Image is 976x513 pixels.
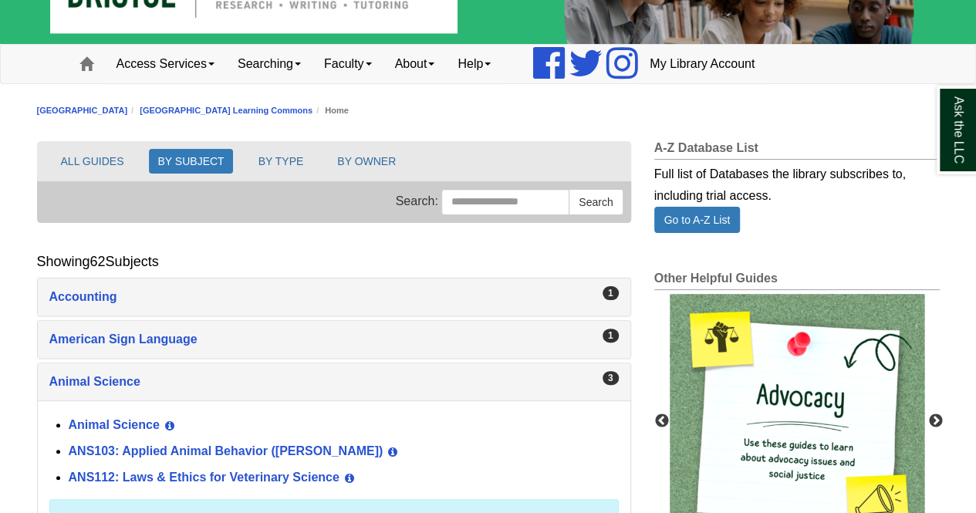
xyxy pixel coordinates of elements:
[654,160,940,207] div: Full list of Databases the library subscribes to, including trial access.
[49,329,619,350] a: American Sign Language
[396,194,438,208] span: Search:
[49,371,619,393] a: Animal Science
[654,272,940,290] h2: Other Helpful Guides
[140,106,312,115] a: [GEOGRAPHIC_DATA] Learning Commons
[654,141,940,160] h2: A-Z Database List
[37,254,159,270] h2: Showing Subjects
[149,149,232,174] button: BY SUBJECT
[638,45,766,83] a: My Library Account
[49,286,619,308] a: Accounting
[329,149,404,174] button: BY OWNER
[37,106,128,115] a: [GEOGRAPHIC_DATA]
[69,418,160,431] a: Animal Science
[383,45,447,83] a: About
[441,189,569,215] input: Search this Group
[312,103,349,118] li: Home
[52,149,133,174] button: ALL GUIDES
[603,371,619,385] div: 3
[105,45,226,83] a: Access Services
[928,413,944,429] button: Next
[250,149,312,174] button: BY TYPE
[312,45,383,83] a: Faculty
[226,45,312,83] a: Searching
[90,254,106,269] span: 62
[446,45,502,83] a: Help
[654,413,670,429] button: Previous
[603,329,619,343] div: 1
[69,471,339,484] a: ANS112: Laws & Ethics for Veterinary Science
[569,189,623,215] button: Search
[654,207,741,233] a: Go to A-Z List
[69,444,383,457] a: ANS103: Applied Animal Behavior ([PERSON_NAME])
[37,103,940,118] nav: breadcrumb
[603,286,619,300] div: 1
